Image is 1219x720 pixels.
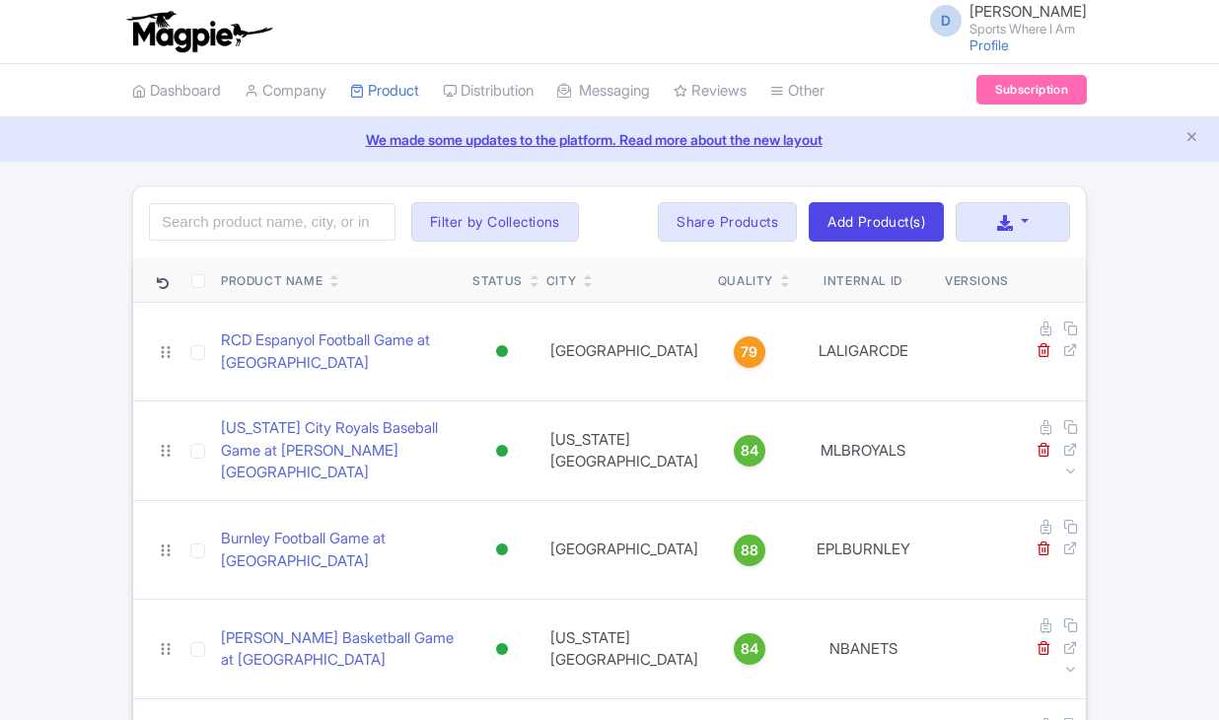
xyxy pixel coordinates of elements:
a: Distribution [443,64,534,118]
div: Active [492,337,512,366]
a: Dashboard [132,64,221,118]
span: [PERSON_NAME] [969,2,1087,21]
a: Profile [969,36,1009,53]
input: Search product name, city, or interal id [149,203,395,241]
div: Active [492,536,512,564]
a: Subscription [976,75,1087,105]
a: D [PERSON_NAME] Sports Where I Am [918,4,1087,36]
button: Filter by Collections [411,202,579,242]
a: Reviews [674,64,747,118]
span: 84 [741,638,758,660]
a: [PERSON_NAME] Basketball Game at [GEOGRAPHIC_DATA] [221,627,457,672]
td: [GEOGRAPHIC_DATA] [538,302,710,401]
small: Sports Where I Am [969,23,1087,36]
a: 79 [718,336,781,368]
a: 84 [718,435,781,467]
th: Internal ID [789,257,937,303]
a: Company [245,64,326,118]
div: Status [472,272,523,290]
span: 84 [741,440,758,462]
a: Burnley Football Game at [GEOGRAPHIC_DATA] [221,528,457,572]
a: RCD Espanyol Football Game at [GEOGRAPHIC_DATA] [221,329,457,374]
td: MLBROYALS [789,401,937,501]
a: Other [770,64,825,118]
a: We made some updates to the platform. Read more about the new layout [12,129,1207,150]
a: 88 [718,535,781,566]
div: Product Name [221,272,323,290]
a: [US_STATE] City Royals Baseball Game at [PERSON_NAME][GEOGRAPHIC_DATA] [221,417,457,484]
span: 79 [741,341,757,363]
div: Active [492,635,512,664]
a: Product [350,64,419,118]
button: Close announcement [1184,127,1199,150]
div: Quality [718,272,773,290]
td: NBANETS [789,600,937,699]
a: Share Products [658,202,797,242]
a: Add Product(s) [809,202,944,242]
th: Versions [937,257,1017,303]
td: [US_STATE][GEOGRAPHIC_DATA] [538,401,710,501]
img: logo-ab69f6fb50320c5b225c76a69d11143b.png [122,10,275,53]
a: Messaging [557,64,650,118]
td: EPLBURNLEY [789,500,937,600]
td: [US_STATE][GEOGRAPHIC_DATA] [538,600,710,699]
span: D [930,5,962,36]
a: 84 [718,633,781,665]
td: LALIGARCDE [789,302,937,401]
div: Active [492,437,512,466]
td: [GEOGRAPHIC_DATA] [538,500,710,600]
span: 88 [741,540,758,561]
div: City [546,272,576,290]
